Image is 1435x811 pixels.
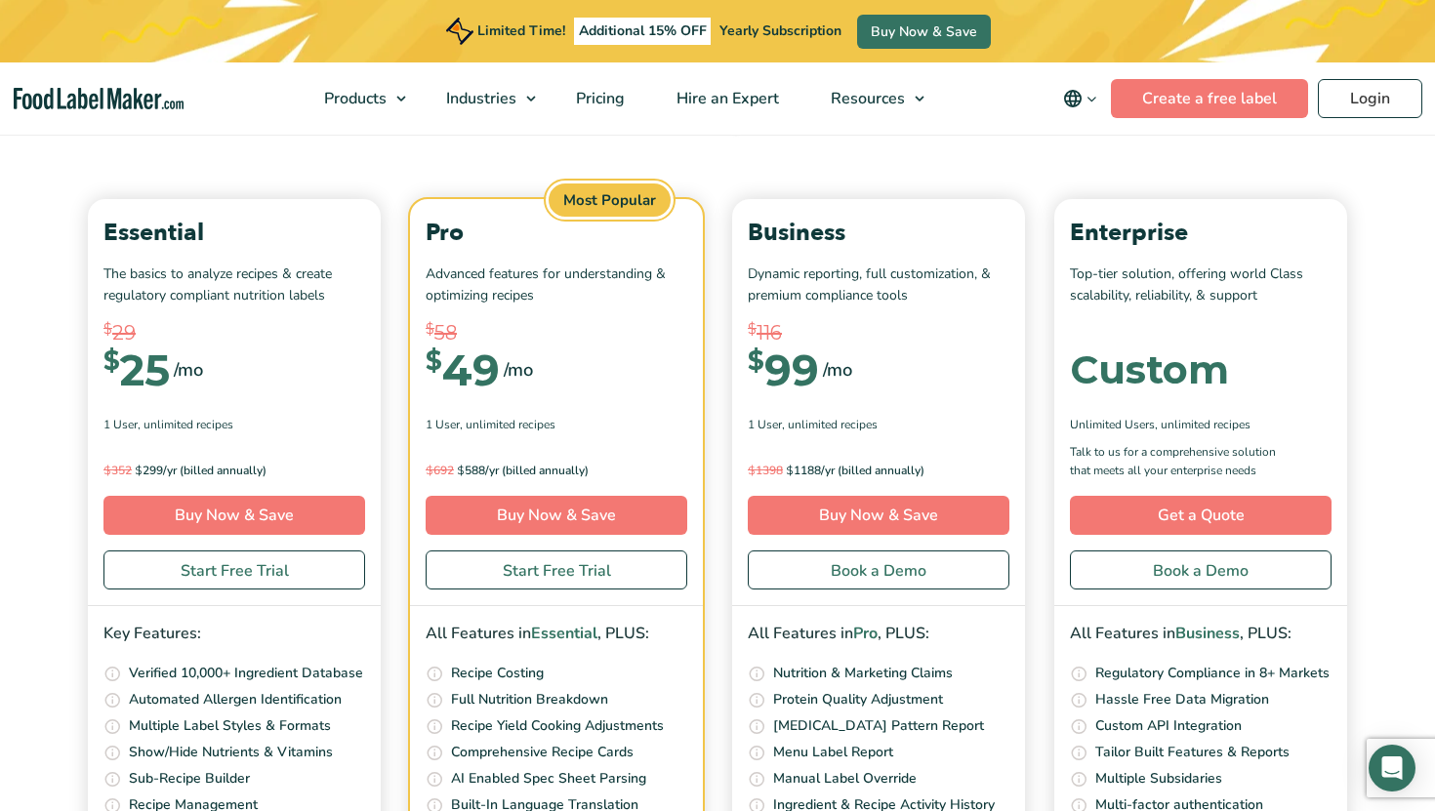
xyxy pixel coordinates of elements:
[135,463,143,477] span: $
[748,496,1009,535] a: Buy Now & Save
[570,88,627,109] span: Pricing
[719,21,841,40] span: Yearly Subscription
[773,768,917,790] p: Manual Label Override
[129,715,331,737] p: Multiple Label Styles & Formats
[426,496,687,535] a: Buy Now & Save
[782,416,878,433] span: , Unlimited Recipes
[103,461,365,480] p: 299/yr (billed annually)
[103,463,132,478] del: 352
[748,463,783,478] del: 1398
[103,550,365,589] a: Start Free Trial
[1095,689,1269,710] p: Hassle Free Data Migration
[1095,742,1290,763] p: Tailor Built Features & Reports
[129,768,250,790] p: Sub-Recipe Builder
[853,623,878,644] span: Pro
[773,742,893,763] p: Menu Label Report
[426,348,500,391] div: 49
[299,62,416,135] a: Products
[174,356,203,384] span: /mo
[421,62,546,135] a: Industries
[1070,622,1332,647] p: All Features in , PLUS:
[1111,79,1308,118] a: Create a free label
[103,348,170,391] div: 25
[138,416,233,433] span: , Unlimited Recipes
[1318,79,1422,118] a: Login
[103,264,365,307] p: The basics to analyze recipes & create regulatory compliant nutrition labels
[748,550,1009,589] a: Book a Demo
[757,318,782,347] span: 116
[129,742,333,763] p: Show/Hide Nutrients & Vitamins
[103,622,365,647] p: Key Features:
[477,21,565,40] span: Limited Time!
[103,416,138,433] span: 1 User
[546,181,674,221] span: Most Popular
[103,496,365,535] a: Buy Now & Save
[805,62,934,135] a: Resources
[748,215,1009,252] p: Business
[748,264,1009,307] p: Dynamic reporting, full customization, & premium compliance tools
[1095,663,1330,684] p: Regulatory Compliance in 8+ Markets
[451,689,608,710] p: Full Nutrition Breakdown
[1175,623,1240,644] span: Business
[748,318,757,341] span: $
[1095,715,1242,737] p: Custom API Integration
[823,356,852,384] span: /mo
[426,348,442,374] span: $
[451,742,634,763] p: Comprehensive Recipe Cards
[1070,443,1294,480] p: Talk to us for a comprehensive solution that meets all your enterprise needs
[129,663,363,684] p: Verified 10,000+ Ingredient Database
[1070,350,1229,389] div: Custom
[857,15,991,49] a: Buy Now & Save
[531,623,597,644] span: Essential
[426,264,687,307] p: Advanced features for understanding & optimizing recipes
[103,463,111,477] span: $
[426,215,687,252] p: Pro
[504,356,533,384] span: /mo
[773,663,953,684] p: Nutrition & Marketing Claims
[426,622,687,647] p: All Features in , PLUS:
[426,463,454,478] del: 692
[651,62,800,135] a: Hire an Expert
[112,318,136,347] span: 29
[551,62,646,135] a: Pricing
[426,461,687,480] p: 588/yr (billed annually)
[1155,416,1250,433] span: , Unlimited Recipes
[1070,215,1332,252] p: Enterprise
[748,461,1009,480] p: 1188/yr (billed annually)
[426,550,687,589] a: Start Free Trial
[748,348,764,374] span: $
[1070,264,1332,307] p: Top-tier solution, offering world Class scalability, reliability, & support
[426,463,433,477] span: $
[129,689,342,710] p: Automated Allergen Identification
[460,416,555,433] span: , Unlimited Recipes
[1369,745,1415,791] div: Open Intercom Messenger
[773,715,984,737] p: [MEDICAL_DATA] Pattern Report
[451,768,646,790] p: AI Enabled Spec Sheet Parsing
[748,416,782,433] span: 1 User
[440,88,518,109] span: Industries
[1070,416,1155,433] span: Unlimited Users
[671,88,781,109] span: Hire an Expert
[1070,496,1332,535] a: Get a Quote
[748,348,819,391] div: 99
[426,416,460,433] span: 1 User
[426,318,434,341] span: $
[451,715,664,737] p: Recipe Yield Cooking Adjustments
[1070,550,1332,589] a: Book a Demo
[748,463,756,477] span: $
[748,622,1009,647] p: All Features in , PLUS:
[457,463,465,477] span: $
[318,88,389,109] span: Products
[451,663,544,684] p: Recipe Costing
[786,463,794,477] span: $
[574,18,712,45] span: Additional 15% OFF
[103,318,112,341] span: $
[1095,768,1222,790] p: Multiple Subsidaries
[434,318,457,347] span: 58
[825,88,907,109] span: Resources
[103,348,120,374] span: $
[773,689,943,710] p: Protein Quality Adjustment
[103,215,365,252] p: Essential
